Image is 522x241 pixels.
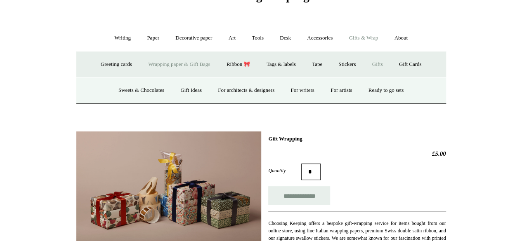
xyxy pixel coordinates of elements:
a: Paper [139,27,167,49]
a: Ready to go sets [361,80,411,101]
a: Tags & labels [259,54,303,75]
a: Ribbon 🎀 [219,54,258,75]
a: Writing [107,27,138,49]
a: Stickers [331,54,363,75]
a: For architects & designers [210,80,282,101]
label: Quantity [268,167,301,174]
a: Greeting cards [93,54,139,75]
a: Decorative paper [168,27,220,49]
a: Tools [244,27,271,49]
a: Wrapping paper & Gift Bags [141,54,217,75]
a: Gifts & Wrap [341,27,385,49]
a: For artists [323,80,359,101]
h1: Gift Wrapping [268,136,446,142]
a: Gift Ideas [173,80,209,101]
h2: £5.00 [268,150,446,157]
a: For writers [283,80,321,101]
a: Sweets & Chocolates [111,80,172,101]
a: Accessories [300,27,340,49]
a: Desk [272,27,298,49]
a: About [387,27,415,49]
a: Tape [305,54,330,75]
a: Art [221,27,243,49]
a: Gifts [365,54,390,75]
a: Gift Cards [392,54,429,75]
